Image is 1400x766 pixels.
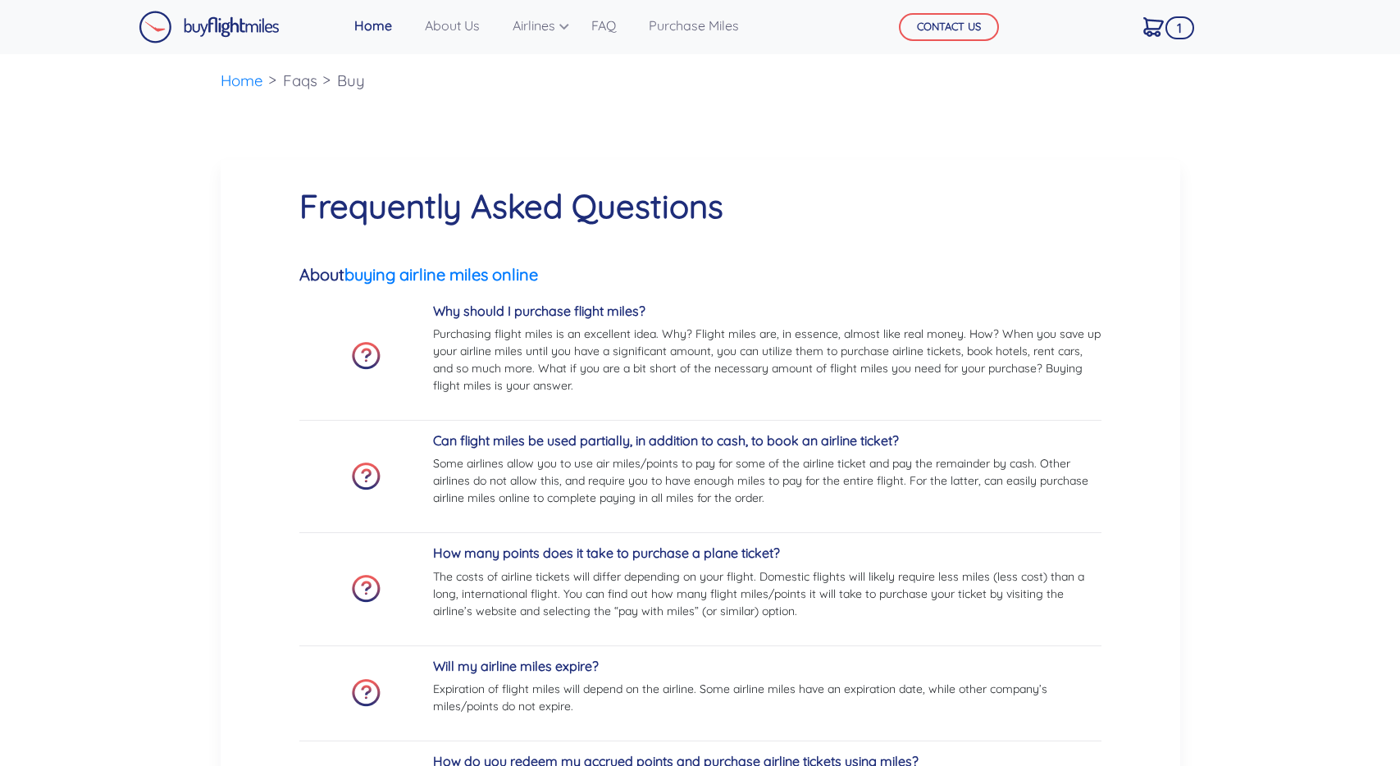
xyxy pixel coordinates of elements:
[1137,9,1170,43] a: 1
[433,681,1101,715] p: Expiration of flight miles will depend on the airline. Some airline miles have an expiration date...
[1165,16,1194,39] span: 1
[299,186,1101,226] h1: Frequently Asked Questions
[139,11,280,43] img: Buy Flight Miles Logo
[433,326,1101,394] p: Purchasing flight miles is an excellent idea. Why? Flight miles are, in essence, almost like real...
[352,463,381,490] img: faq-icon.png
[299,265,1101,285] h5: About
[433,568,1101,620] p: The costs of airline tickets will differ depending on your flight. Domestic flights will likely r...
[275,54,326,107] li: Faqs
[352,679,381,707] img: faq-icon.png
[348,9,399,42] a: Home
[344,264,538,285] a: buying airline miles online
[352,575,381,603] img: faq-icon.png
[433,455,1101,507] p: Some airlines allow you to use air miles/points to pay for some of the airline ticket and pay the...
[899,13,999,41] button: CONTACT US
[433,659,1101,674] h5: Will my airline miles expire?
[642,9,746,42] a: Purchase Miles
[329,54,373,107] li: Buy
[585,9,622,42] a: FAQ
[1143,17,1164,37] img: Cart
[506,9,565,42] a: Airlines
[433,303,1101,319] h5: Why should I purchase flight miles?
[139,7,280,48] a: Buy Flight Miles Logo
[433,433,1101,449] h5: Can flight miles be used partially, in addition to cash, to book an airline ticket?
[433,545,1101,561] h5: How many points does it take to purchase a plane ticket?
[418,9,486,42] a: About Us
[221,71,263,90] a: Home
[352,342,381,370] img: faq-icon.png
